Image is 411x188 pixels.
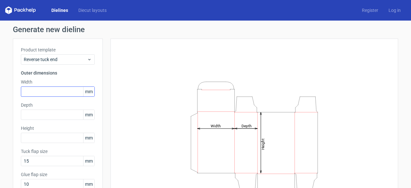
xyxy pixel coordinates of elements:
[83,110,94,120] span: mm
[46,7,73,13] a: Dielines
[241,123,252,128] tspan: Depth
[83,156,94,166] span: mm
[83,133,94,143] span: mm
[21,102,95,108] label: Depth
[73,7,112,13] a: Diecut layouts
[383,7,406,13] a: Log in
[21,148,95,155] label: Tuck flap size
[24,56,87,63] span: Reverse tuck end
[83,87,94,96] span: mm
[21,171,95,178] label: Glue flap size
[21,125,95,131] label: Height
[21,70,95,76] h3: Outer dimensions
[21,79,95,85] label: Width
[357,7,383,13] a: Register
[261,138,265,149] tspan: Height
[13,26,398,33] h1: Generate new dieline
[21,47,95,53] label: Product template
[211,123,221,128] tspan: Width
